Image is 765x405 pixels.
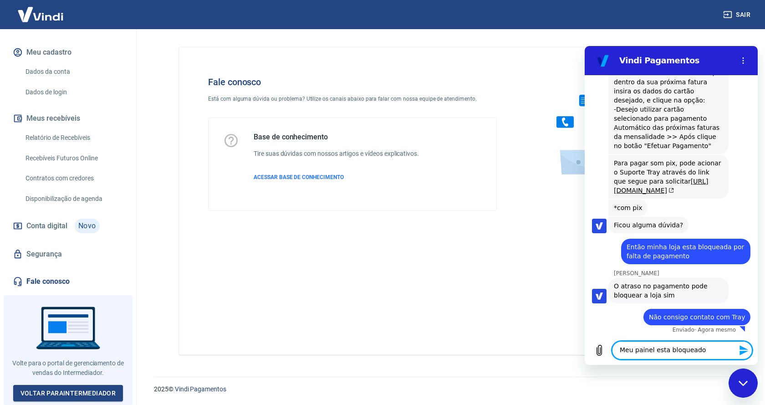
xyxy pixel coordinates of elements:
iframe: Janela de mensagens [585,46,758,365]
a: Relatório de Recebíveis [22,128,125,147]
a: ACESSAR BASE DE CONHECIMENTO [254,173,419,181]
a: Contratos com credores [22,169,125,188]
a: Voltar paraIntermediador [13,385,123,402]
img: Vindi [11,0,70,28]
a: Segurança [11,244,125,264]
a: Vindi Pagamentos [175,385,226,393]
a: Fale conosco [11,272,125,292]
h4: Fale conosco [208,77,497,87]
p: Está com alguma dúvida ou problema? Utilize os canais abaixo para falar com nossa equipe de atend... [208,95,497,103]
a: Disponibilização de agenda [22,190,125,208]
a: Recebíveis Futuros Online [22,149,125,168]
span: ACESSAR BASE DE CONHECIMENTO [254,174,344,180]
button: Meu cadastro [11,42,125,62]
span: Conta digital [26,220,67,232]
p: 2025 © [154,384,743,394]
button: Meus recebíveis [11,108,125,128]
a: Dados da conta [22,62,125,81]
iframe: Botão para abrir a janela de mensagens, conversa em andamento [729,369,758,398]
h6: Tire suas dúvidas com nossos artigos e vídeos explicativos. [254,149,419,159]
span: Novo [75,219,100,233]
a: Dados de login [22,83,125,102]
h5: Base de conhecimento [254,133,419,142]
img: Fale conosco [538,62,677,184]
a: Conta digitalNovo [11,215,125,237]
button: Sair [721,6,754,23]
